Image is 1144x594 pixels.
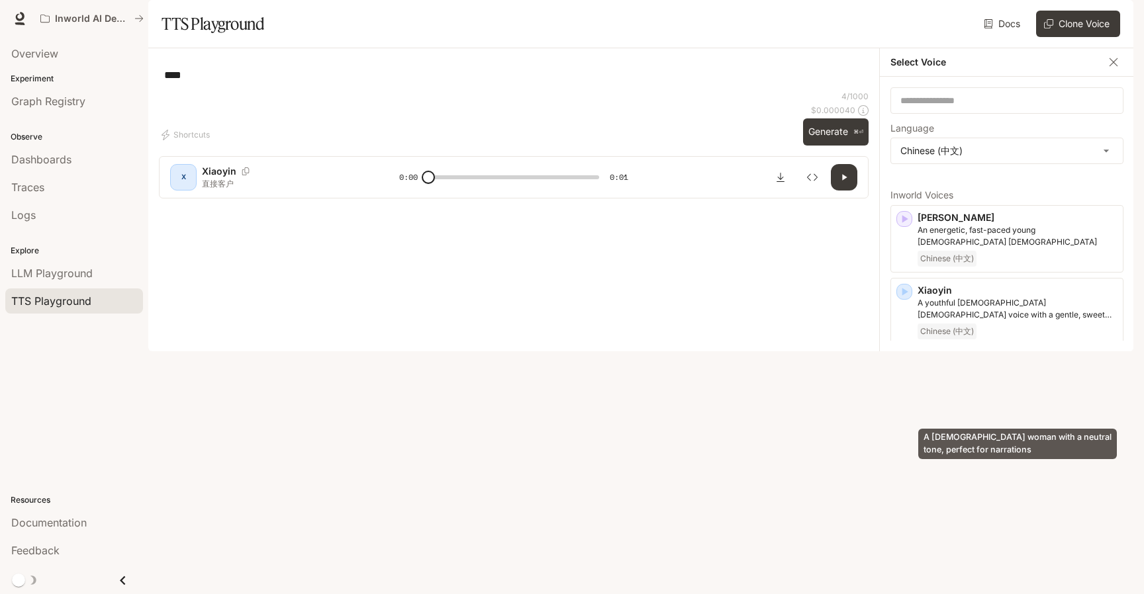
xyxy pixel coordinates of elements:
button: Inspect [799,164,826,191]
p: Xiaoyin [202,165,236,178]
p: An energetic, fast-paced young Chinese female [918,224,1118,248]
button: Shortcuts [159,124,215,146]
p: 直接客户 [202,178,367,189]
h1: TTS Playground [162,11,264,37]
p: [PERSON_NAME] [918,211,1118,224]
p: 4 / 1000 [841,91,869,102]
div: Chinese (中文) [891,138,1123,163]
p: Inworld Voices [890,191,1123,200]
span: 0:00 [399,171,418,184]
div: A [DEMOGRAPHIC_DATA] woman with a neutral tone, perfect for narrations [918,429,1117,459]
button: All workspaces [34,5,150,32]
button: Download audio [767,164,794,191]
p: Xiaoyin [918,284,1118,297]
span: Chinese (中文) [918,251,977,267]
span: Chinese (中文) [918,323,977,339]
p: $ 0.000040 [811,105,855,116]
span: 0:01 [610,171,628,184]
button: Copy Voice ID [236,167,255,175]
button: Generate⌘⏎ [803,118,869,146]
a: Docs [981,11,1025,37]
p: ⌘⏎ [853,128,863,136]
div: X [173,167,194,188]
button: Clone Voice [1036,11,1120,37]
p: Language [890,124,934,133]
p: Inworld AI Demos [55,13,129,24]
p: A youthful Chinese female voice with a gentle, sweet voice [918,297,1118,321]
